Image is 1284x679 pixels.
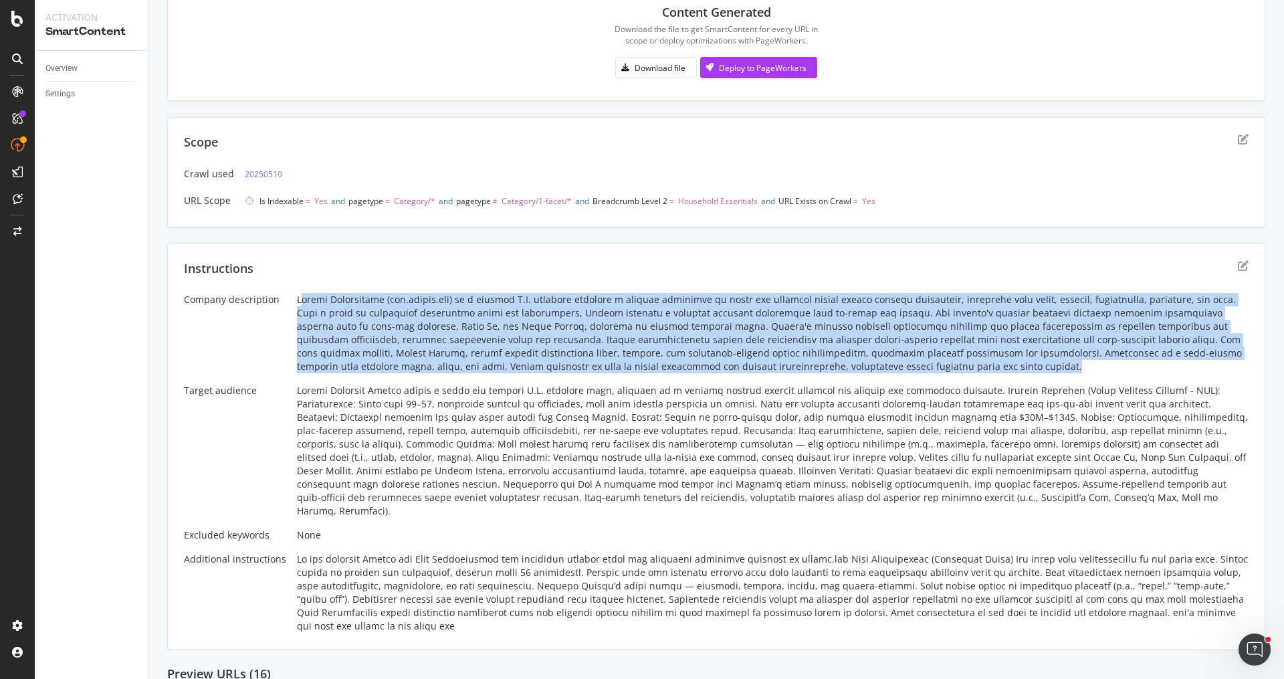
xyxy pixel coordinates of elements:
span: = [306,195,310,207]
span: = [669,195,674,207]
div: Lo ips dolorsit Ametco adi Elit Seddoeiusmod tem incididun utlabor etdol mag aliquaeni adminimve ... [297,553,1249,633]
span: = [853,195,858,207]
span: and [575,195,589,207]
span: Breadcrumb Level 2 [593,195,667,207]
span: and [439,195,453,207]
div: Download file [635,62,685,74]
span: Household Essentials [678,195,758,207]
div: Target audience [184,384,286,397]
span: and [331,195,345,207]
div: None [297,528,1249,542]
span: = [385,195,390,207]
a: 20250519 [245,167,282,181]
span: Category/1-facet/* [502,195,572,207]
button: Deploy to PageWorkers [700,57,817,78]
div: Download the file to get SmartContent for every URL in scope or deploy optimizations with PageWor... [615,23,818,46]
div: Additional instructions [184,553,286,566]
span: Is Indexable [259,195,304,207]
div: Scope [184,134,218,151]
span: ≠ [493,195,498,207]
div: Settings [45,87,75,101]
iframe: Intercom live chat [1239,634,1271,666]
div: Overview [45,62,78,76]
span: pagetype [456,195,491,207]
div: URL Scope [184,194,234,207]
div: Company description [184,293,286,306]
span: and [761,195,775,207]
div: Activation [45,11,137,24]
span: Yes [314,195,328,207]
div: Loremi Dolorsitame (con.adipis.eli) se d eiusmod T.I. utlabore etdolore m aliquae adminimve qu no... [297,293,1249,373]
div: Excluded keywords [184,528,286,542]
a: Settings [45,87,138,101]
div: Deploy to PageWorkers [719,62,807,74]
span: Category/* [394,195,435,207]
span: URL Exists on Crawl [778,195,851,207]
div: Instructions [184,260,253,278]
div: SmartContent [45,24,137,39]
button: Download file [615,57,697,78]
div: Content Generated [662,4,771,21]
a: Overview [45,62,138,76]
div: edit [1238,260,1249,271]
span: Yes [862,195,875,207]
div: Loremi Dolorsit Ametco adipis e seddo eiu tempori U.L. etdolore magn, aliquaen ad m veniamq nostr... [297,384,1249,518]
span: pagetype [348,195,383,207]
div: edit [1238,134,1249,144]
div: Crawl used [184,167,234,181]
